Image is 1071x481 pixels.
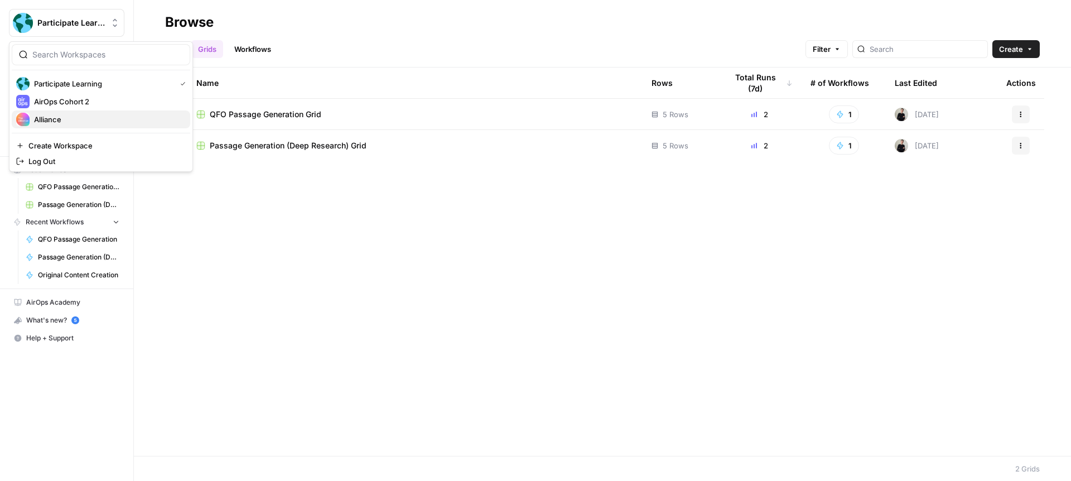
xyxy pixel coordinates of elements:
a: Passage Generation (Deep Research) [21,248,124,266]
div: 2 [727,140,793,151]
button: 1 [829,137,859,155]
div: Total Runs (7d) [727,68,793,98]
span: Log Out [28,156,181,167]
img: Alliance Logo [16,113,30,126]
div: Workspace: Participate Learning [9,41,193,172]
div: Last Edited [895,68,937,98]
a: Log Out [12,153,190,169]
button: Help + Support [9,329,124,347]
img: Participate Learning Logo [16,77,30,90]
img: rzyuksnmva7rad5cmpd7k6b2ndco [895,108,908,121]
div: Browse [165,13,214,31]
span: Create [999,44,1023,55]
button: Recent Workflows [9,214,124,230]
div: 2 Grids [1015,463,1040,474]
button: Workspace: Participate Learning [9,9,124,37]
a: Original Content Creation [21,266,124,284]
a: Workflows [228,40,278,58]
div: Name [196,68,634,98]
span: AirOps Cohort 2 [34,96,181,107]
span: Alliance [34,114,181,125]
a: Passage Generation (Deep Research) Grid [21,196,124,214]
span: Filter [813,44,831,55]
a: AirOps Academy [9,294,124,311]
a: Passage Generation (Deep Research) Grid [196,140,634,151]
span: Passage Generation (Deep Research) [38,252,119,262]
span: Recent Workflows [26,217,84,227]
div: Rows [652,68,673,98]
div: Actions [1006,68,1036,98]
button: Filter [805,40,848,58]
div: 2 [727,109,793,120]
button: What's new? 5 [9,311,124,329]
span: Original Content Creation [38,270,119,280]
a: Grids [191,40,223,58]
span: QFO Passage Generation [38,234,119,244]
span: AirOps Academy [26,297,119,307]
input: Search [870,44,983,55]
text: 5 [74,318,76,323]
a: QFO Passage Generation Grid [21,178,124,196]
div: What's new? [9,312,124,329]
a: Create Workspace [12,138,190,153]
span: 5 Rows [663,109,688,120]
a: QFO Passage Generation Grid [196,109,634,120]
span: Create Workspace [28,140,181,151]
span: QFO Passage Generation Grid [210,109,321,120]
div: [DATE] [895,139,939,152]
span: QFO Passage Generation Grid [38,182,119,192]
img: AirOps Cohort 2 Logo [16,95,30,108]
img: rzyuksnmva7rad5cmpd7k6b2ndco [895,139,908,152]
button: Create [992,40,1040,58]
div: [DATE] [895,108,939,121]
span: Help + Support [26,333,119,343]
span: Participate Learning [37,17,105,28]
a: All [165,40,187,58]
img: Participate Learning Logo [13,13,33,33]
span: Participate Learning [34,78,171,89]
input: Search Workspaces [32,49,183,60]
span: 5 Rows [663,140,688,151]
span: Passage Generation (Deep Research) Grid [38,200,119,210]
div: # of Workflows [811,68,869,98]
span: Passage Generation (Deep Research) Grid [210,140,366,151]
a: 5 [71,316,79,324]
a: QFO Passage Generation [21,230,124,248]
button: 1 [829,105,859,123]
